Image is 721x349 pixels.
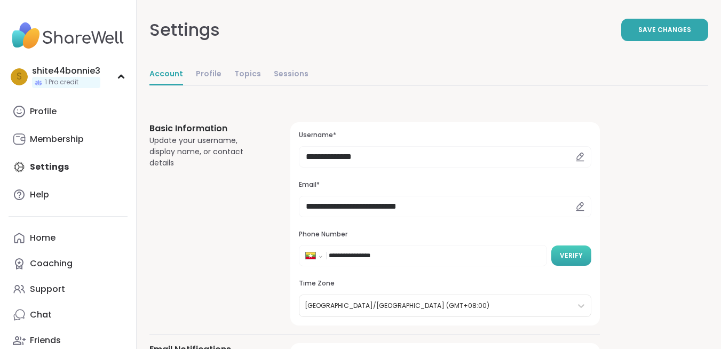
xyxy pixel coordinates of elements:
[30,106,57,117] div: Profile
[149,135,265,169] div: Update your username, display name, or contact details
[196,64,221,85] a: Profile
[30,133,84,145] div: Membership
[30,309,52,321] div: Chat
[30,335,61,346] div: Friends
[274,64,308,85] a: Sessions
[299,180,591,189] h3: Email*
[149,122,265,135] h3: Basic Information
[32,65,100,77] div: shite44bonnie3
[560,251,583,260] span: Verify
[299,279,591,288] h3: Time Zone
[299,230,591,239] h3: Phone Number
[9,276,128,302] a: Support
[9,99,128,124] a: Profile
[45,78,78,87] span: 1 Pro credit
[30,258,73,269] div: Coaching
[299,131,591,140] h3: Username*
[9,225,128,251] a: Home
[621,19,708,41] button: Save Changes
[638,25,691,35] span: Save Changes
[9,17,128,54] img: ShareWell Nav Logo
[17,70,22,84] span: s
[551,245,591,266] button: Verify
[9,302,128,328] a: Chat
[30,283,65,295] div: Support
[9,251,128,276] a: Coaching
[234,64,261,85] a: Topics
[149,17,220,43] div: Settings
[9,182,128,208] a: Help
[30,232,56,244] div: Home
[30,189,49,201] div: Help
[9,126,128,152] a: Membership
[149,64,183,85] a: Account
